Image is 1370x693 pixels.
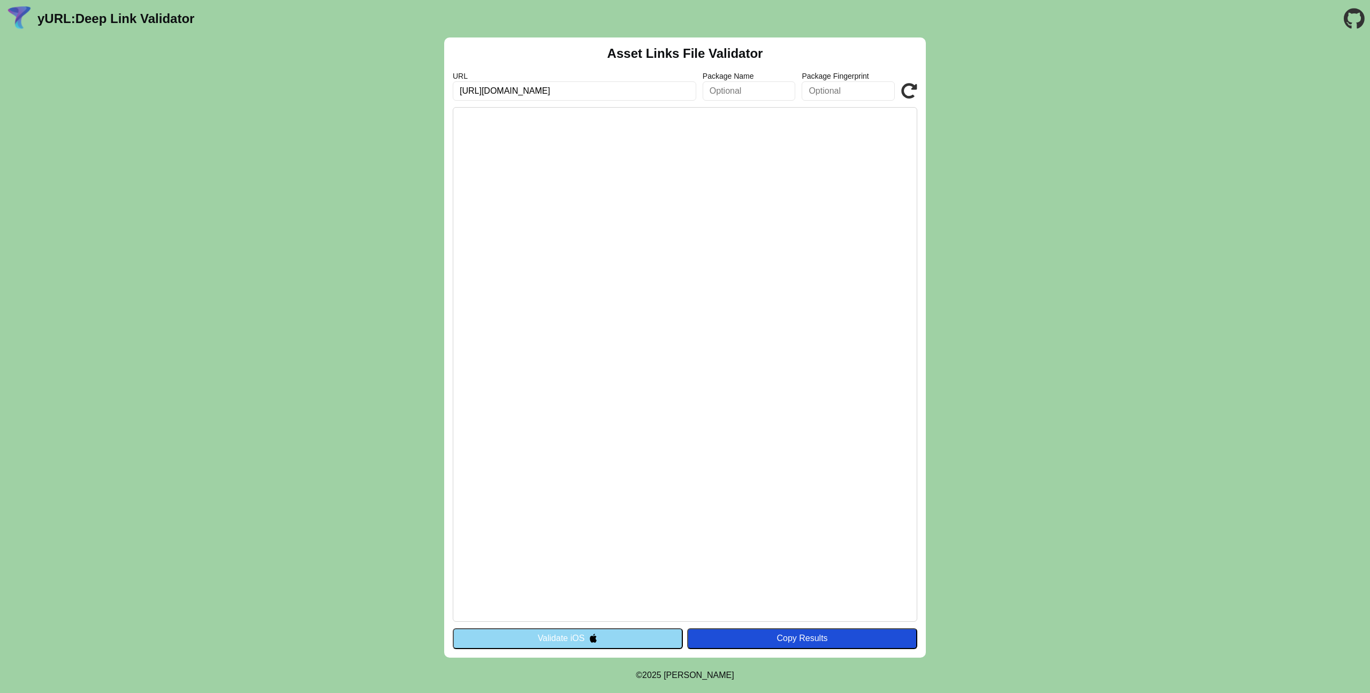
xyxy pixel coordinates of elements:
label: URL [453,72,696,80]
button: Validate iOS [453,628,683,649]
button: Copy Results [687,628,917,649]
span: 2025 [642,671,661,680]
footer: © [636,658,734,693]
input: Optional [703,81,796,101]
a: Michael Ibragimchayev's Personal Site [664,671,734,680]
h2: Asset Links File Validator [607,46,763,61]
input: Optional [802,81,895,101]
label: Package Fingerprint [802,72,895,80]
input: Required [453,81,696,101]
img: appleIcon.svg [589,634,598,643]
label: Package Name [703,72,796,80]
div: Copy Results [692,634,912,643]
img: yURL Logo [5,5,33,33]
a: yURL:Deep Link Validator [37,11,194,26]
